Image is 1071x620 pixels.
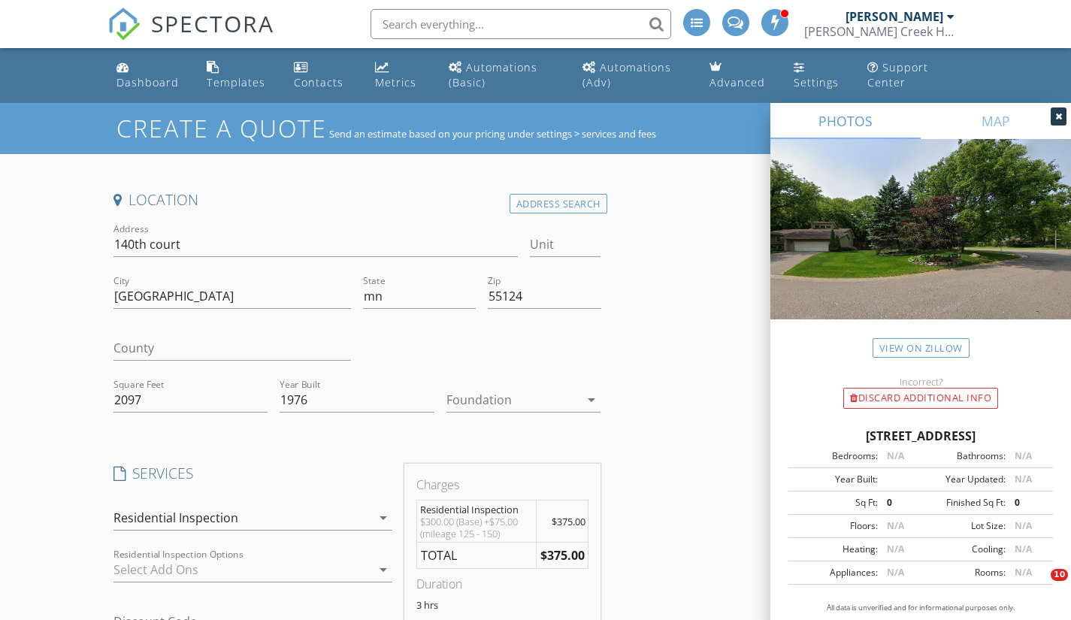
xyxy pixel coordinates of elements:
[582,60,671,89] div: Automations (Adv)
[788,427,1053,445] div: [STREET_ADDRESS]
[107,20,274,52] a: SPECTORA
[793,449,878,463] div: Bedrooms:
[540,547,585,564] strong: $375.00
[416,476,588,494] div: Charges
[113,464,393,483] h4: SERVICES
[1015,473,1032,485] span: N/A
[371,9,671,39] input: Search everything...
[288,54,357,97] a: Contacts
[1015,543,1032,555] span: N/A
[116,112,327,144] h1: Create a Quote
[416,599,588,611] p: 3 hrs
[921,519,1006,533] div: Lot Size:
[861,54,961,97] a: Support Center
[510,194,607,214] div: Address Search
[887,519,904,532] span: N/A
[113,190,601,210] h4: Location
[793,519,878,533] div: Floors:
[794,75,839,89] div: Settings
[921,449,1006,463] div: Bathrooms:
[420,504,533,516] div: Residential Inspection
[1006,496,1048,510] div: 0
[374,561,392,579] i: arrow_drop_down
[582,391,601,409] i: arrow_drop_down
[374,509,392,527] i: arrow_drop_down
[887,449,904,462] span: N/A
[375,75,416,89] div: Metrics
[788,54,850,97] a: Settings
[110,54,189,97] a: Dashboard
[804,24,955,39] div: Sledge Creek Home Services LLC
[449,60,537,89] div: Automations (Basic)
[113,511,238,525] div: Residential Inspection
[329,127,656,141] span: Send an estimate based on your pricing under settings > services and fees
[793,496,878,510] div: Sq Ft:
[921,473,1006,486] div: Year Updated:
[1015,449,1032,462] span: N/A
[921,496,1006,510] div: Finished Sq Ft:
[846,9,943,24] div: [PERSON_NAME]
[420,516,533,540] div: $300.00 (Base) +$75.00 (mileage 125 - 150)
[207,75,265,89] div: Templates
[1015,519,1032,532] span: N/A
[703,54,776,97] a: Advanced
[878,496,921,510] div: 0
[793,473,878,486] div: Year Built:
[107,8,141,41] img: The Best Home Inspection Software - Spectora
[793,543,878,556] div: Heating:
[552,515,585,528] span: $375.00
[1051,569,1068,581] span: 10
[770,103,921,139] a: PHOTOS
[417,543,536,569] td: TOTAL
[1020,569,1056,605] iframe: Intercom live chat
[369,54,431,97] a: Metrics
[443,54,564,97] a: Automations (Basic)
[867,60,928,89] div: Support Center
[921,566,1006,579] div: Rooms:
[793,566,878,579] div: Appliances:
[770,376,1071,388] div: Incorrect?
[294,75,343,89] div: Contacts
[576,54,691,97] a: Automations (Advanced)
[116,75,179,89] div: Dashboard
[873,338,970,358] a: View on Zillow
[921,103,1071,139] a: MAP
[788,603,1053,613] p: All data is unverified and for informational purposes only.
[416,575,588,593] div: Duration
[201,54,276,97] a: Templates
[709,75,765,89] div: Advanced
[843,388,998,409] div: Discard Additional info
[921,543,1006,556] div: Cooling:
[770,139,1071,355] img: streetview
[1015,566,1032,579] span: N/A
[887,566,904,579] span: N/A
[887,543,904,555] span: N/A
[151,8,274,39] span: SPECTORA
